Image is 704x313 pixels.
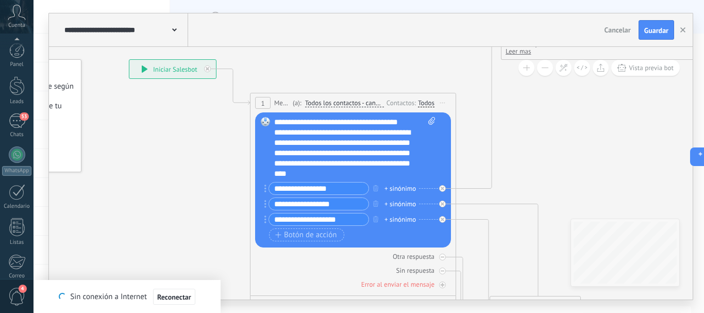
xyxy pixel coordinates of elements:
button: Leer mas [506,47,531,55]
div: WhatsApp [2,166,31,176]
div: + sinónimo [384,215,416,225]
span: Leer mas [506,47,531,56]
span: Vista previa bot [629,63,674,72]
div: Todos [418,99,434,107]
span: Cuenta [8,22,25,29]
div: Calendario [2,203,32,210]
div: Sin respuesta [396,266,434,275]
div: Leads [2,98,32,105]
span: Los mensajes se enviarán con restricciones [506,40,675,47]
div: Error al enviar el mensaje [361,280,434,289]
button: Cancelar [600,22,635,38]
span: 1 [261,99,264,108]
button: Botón de acción [269,228,344,241]
button: Vista previa bot [611,60,680,76]
div: + sinónimo [384,199,416,209]
span: Botón de acción [275,231,337,239]
div: Sin conexión a Internet [59,288,195,305]
div: Chats [2,131,32,138]
span: Reconectar [157,293,191,301]
div: Correo [2,273,32,279]
span: Mensaje [274,98,290,108]
div: Otra respuesta [393,252,434,261]
div: Panel [2,61,32,68]
span: Guardar [644,27,668,34]
div: Iniciar Salesbot [129,60,216,78]
span: 53 [20,112,28,121]
button: Reconectar [153,289,195,305]
div: Contactos: [387,98,418,108]
span: Cancelar [605,25,631,35]
div: Listas [2,239,32,246]
span: (a): [293,98,301,108]
div: + sinónimo [384,184,416,194]
span: Todos los contactos - canales seleccionados [305,99,384,107]
span: 4 [19,285,27,293]
button: Guardar [639,20,674,40]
